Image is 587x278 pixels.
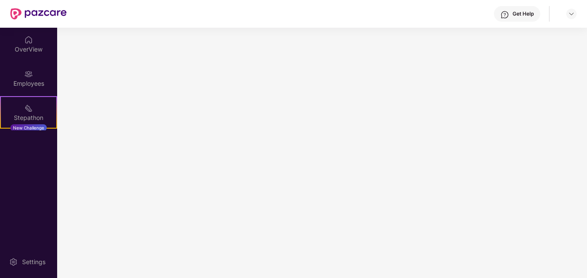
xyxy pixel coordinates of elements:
[1,113,56,122] div: Stepathon
[568,10,575,17] img: svg+xml;base64,PHN2ZyBpZD0iRHJvcGRvd24tMzJ4MzIiIHhtbG5zPSJodHRwOi8vd3d3LnczLm9yZy8yMDAwL3N2ZyIgd2...
[500,10,509,19] img: svg+xml;base64,PHN2ZyBpZD0iSGVscC0zMngzMiIgeG1sbnM9Imh0dHA6Ly93d3cudzMub3JnLzIwMDAvc3ZnIiB3aWR0aD...
[9,258,18,266] img: svg+xml;base64,PHN2ZyBpZD0iU2V0dGluZy0yMHgyMCIgeG1sbnM9Imh0dHA6Ly93d3cudzMub3JnLzIwMDAvc3ZnIiB3aW...
[10,124,47,131] div: New Challenge
[513,10,534,17] div: Get Help
[19,258,48,266] div: Settings
[24,70,33,78] img: svg+xml;base64,PHN2ZyBpZD0iRW1wbG95ZWVzIiB4bWxucz0iaHR0cDovL3d3dy53My5vcmcvMjAwMC9zdmciIHdpZHRoPS...
[24,36,33,44] img: svg+xml;base64,PHN2ZyBpZD0iSG9tZSIgeG1sbnM9Imh0dHA6Ly93d3cudzMub3JnLzIwMDAvc3ZnIiB3aWR0aD0iMjAiIG...
[10,8,67,19] img: New Pazcare Logo
[24,104,33,113] img: svg+xml;base64,PHN2ZyB4bWxucz0iaHR0cDovL3d3dy53My5vcmcvMjAwMC9zdmciIHdpZHRoPSIyMSIgaGVpZ2h0PSIyMC...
